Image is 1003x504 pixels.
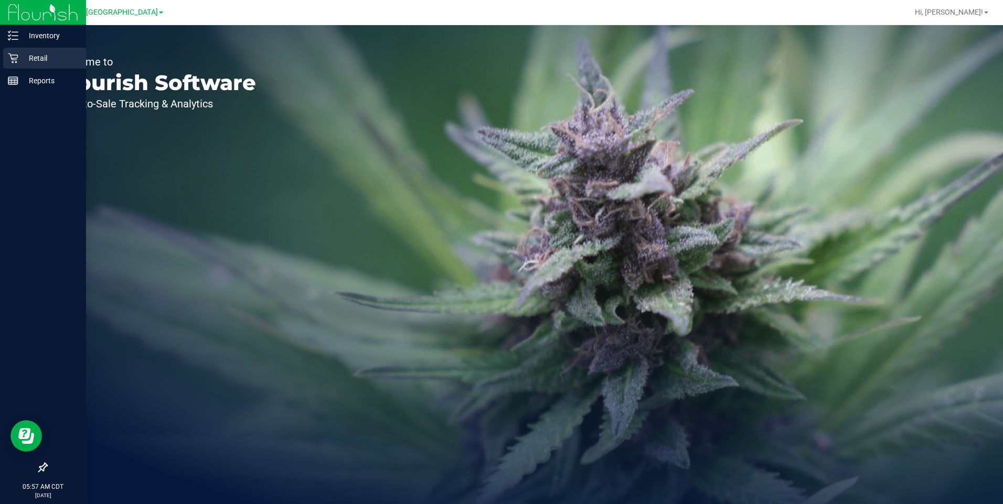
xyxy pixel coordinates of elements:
p: Inventory [18,29,81,42]
span: TX Austin [GEOGRAPHIC_DATA] [51,8,158,17]
p: Flourish Software [57,72,256,93]
inline-svg: Retail [8,53,18,63]
span: Hi, [PERSON_NAME]! [915,8,983,16]
p: Welcome to [57,57,256,67]
p: Reports [18,74,81,87]
inline-svg: Inventory [8,30,18,41]
p: Seed-to-Sale Tracking & Analytics [57,98,256,109]
p: [DATE] [5,491,81,499]
inline-svg: Reports [8,75,18,86]
iframe: Resource center [10,420,42,452]
p: 05:57 AM CDT [5,482,81,491]
p: Retail [18,52,81,64]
